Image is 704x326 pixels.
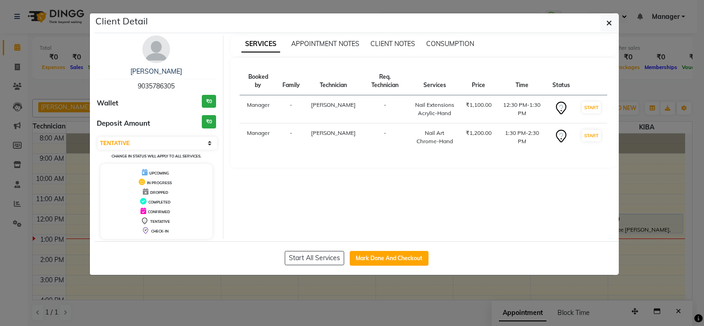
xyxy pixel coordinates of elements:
span: [PERSON_NAME] [311,129,356,136]
td: - [277,95,305,123]
th: Booked by [240,67,277,95]
th: Family [277,67,305,95]
span: [PERSON_NAME] [311,101,356,108]
span: IN PROGRESS [147,180,172,185]
img: avatar [142,35,170,63]
button: START [582,102,601,113]
h3: ₹0 [202,95,216,108]
button: Mark Done And Checkout [350,251,428,266]
a: [PERSON_NAME] [130,67,182,76]
td: - [277,123,305,151]
td: 1:30 PM-2:30 PM [497,123,547,151]
div: ₹1,100.00 [466,101,492,109]
span: APPOINTMENT NOTES [291,40,359,48]
span: CHECK-IN [151,229,169,233]
span: CONSUMPTION [426,40,474,48]
th: Req. Technician [361,67,409,95]
button: Start All Services [285,251,344,265]
span: TENTATIVE [150,219,170,224]
th: Status [547,67,575,95]
small: Change in status will apply to all services. [111,154,201,158]
span: Wallet [97,98,118,109]
span: CLIENT NOTES [370,40,415,48]
span: UPCOMING [149,171,169,175]
td: - [361,95,409,123]
div: Nail Extensions Acrylic-Hand [415,101,455,117]
h3: ₹0 [202,115,216,128]
span: CONFIRMED [148,210,170,214]
th: Time [497,67,547,95]
button: START [582,130,601,141]
span: SERVICES [241,36,280,52]
th: Services [409,67,460,95]
th: Technician [305,67,361,95]
span: Deposit Amount [97,118,150,129]
td: - [361,123,409,151]
td: 12:30 PM-1:30 PM [497,95,547,123]
div: Nail Art Chrome-Hand [415,129,455,146]
td: Manager [240,95,277,123]
td: Manager [240,123,277,151]
span: COMPLETED [148,200,170,204]
div: ₹1,200.00 [466,129,492,137]
span: DROPPED [150,190,168,195]
th: Price [460,67,497,95]
h5: Client Detail [95,14,148,28]
span: 9035786305 [138,82,175,90]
